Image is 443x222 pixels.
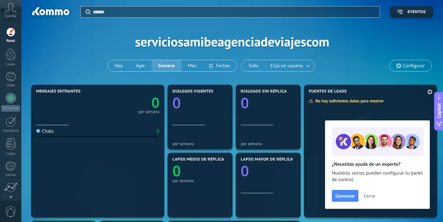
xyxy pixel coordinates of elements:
[242,60,265,71] button: Todo
[1,83,20,88] div: Chats
[1,39,20,43] div: Panel
[172,161,181,180] text: 0
[108,60,129,71] button: Hoy
[241,157,293,162] span: Lapso mayor de réplica
[309,89,347,94] span: Fuentes de leads
[332,190,358,202] button: Comenzar
[332,170,423,183] span: Nuestros socios pueden configurar tu panel de control.
[390,6,433,18] button: Eventos
[335,194,355,198] span: Comenzar
[36,128,54,134] div: Chats
[309,98,388,104] div: No hay suficientes datos para mostrar
[181,60,203,71] button: Mes
[138,110,159,113] div: por semana
[436,103,442,118] span: Copilot
[203,60,236,71] button: Fechas
[1,62,20,67] div: Leads
[129,60,151,71] button: Ayer
[241,161,249,180] text: 0
[269,61,304,70] span: Elija un usuario
[361,191,378,201] button: Cerrar
[332,161,423,167] h2: ¿Necesitas ayuda de un experto?
[241,141,296,146] div: por semana
[172,93,181,112] text: 0
[172,141,228,146] div: por semana
[172,178,228,183] div: por semana
[1,129,20,133] div: Calendario
[172,89,213,94] span: Diálogos vigentes
[151,93,159,112] text: 0
[364,194,375,198] span: Cerrar
[172,157,224,162] span: Lapso medio de réplica
[36,89,81,94] span: Mensajes entrantes
[403,63,425,69] span: Configurar
[1,105,20,111] div: WhatsApp
[5,14,16,18] span: Cuenta
[265,60,314,71] button: Elija un usuario
[151,60,181,71] button: Semana
[241,89,287,94] span: Diálogos sin réplica
[408,10,426,14] span: Eventos
[98,93,159,112] a: 0
[1,173,20,177] div: Correo
[36,129,40,133] img: Chats
[241,93,249,112] text: 0
[1,152,20,156] div: Listas
[157,128,159,134] div: 0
